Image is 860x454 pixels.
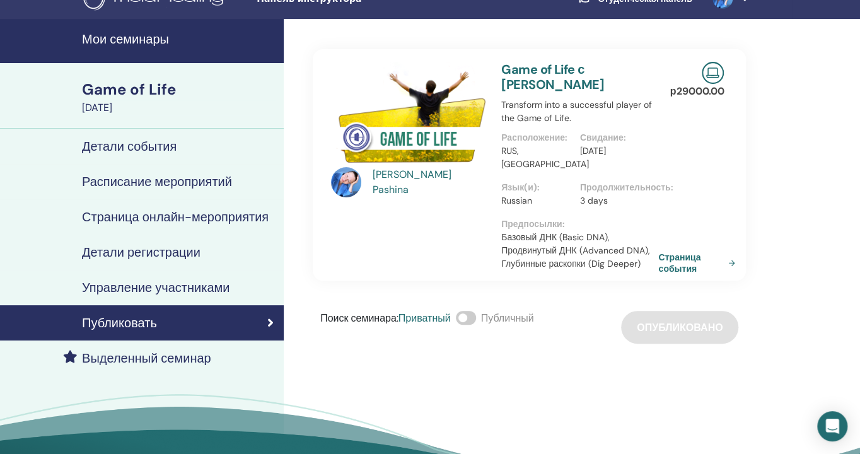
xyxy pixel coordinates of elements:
p: Базовый ДНК (Basic DNA), Продвинутый ДНК (Advanced DNA), Глубинные раскопки (Dig Deeper) [501,231,658,271]
a: Страница события [658,252,740,274]
p: RUS, [GEOGRAPHIC_DATA] [501,144,572,171]
p: Язык(и) : [501,181,572,194]
h4: Управление участниками [82,280,230,295]
p: 3 days [580,194,651,207]
p: Предпосылки : [501,218,658,231]
img: default.jpg [331,167,361,197]
div: Game of Life [82,79,276,100]
p: р 29000.00 [670,84,724,99]
img: Game of Life [331,62,486,171]
p: Свидание : [580,131,651,144]
img: Live Online Seminar [702,62,724,84]
div: [DATE] [82,100,276,115]
h4: Расписание мероприятий [82,174,232,189]
h4: Мои семинары [82,32,276,47]
p: Transform into a successful player of the Game of Life. [501,98,658,125]
h4: Выделенный семинар [82,351,211,366]
span: Публичный [481,311,534,325]
a: [PERSON_NAME] Pashina [373,167,489,197]
p: Расположение : [501,131,572,144]
p: [DATE] [580,144,651,158]
span: Поиск семинара : [320,311,398,325]
a: Game of Life с [PERSON_NAME] [501,61,604,93]
div: Open Intercom Messenger [817,411,847,441]
h4: Публиковать [82,315,157,330]
h4: Детали события [82,139,177,154]
p: Russian [501,194,572,207]
p: Продолжительность : [580,181,651,194]
a: Game of Life[DATE] [74,79,284,115]
span: Приватный [398,311,451,325]
h4: Страница онлайн-мероприятия [82,209,269,224]
h4: Детали регистрации [82,245,200,260]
